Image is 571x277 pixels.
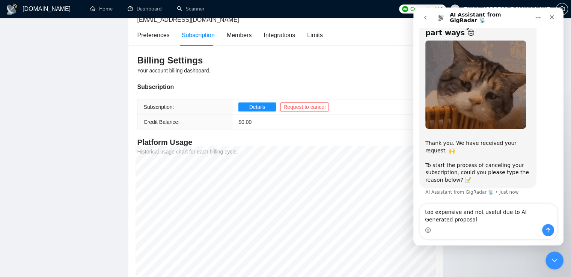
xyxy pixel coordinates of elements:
[452,6,458,12] span: user
[144,104,174,110] span: Subscription:
[413,8,563,245] iframe: Intercom live chat
[545,251,563,269] iframe: Intercom live chat
[249,103,265,111] span: Details
[410,5,433,13] span: Connects:
[144,119,180,125] span: Credit Balance:
[137,30,170,40] div: Preferences
[264,30,295,40] div: Integrations
[283,103,325,111] span: Request to cancel
[434,5,443,13] span: 119
[307,30,323,40] div: Limits
[227,30,252,40] div: Members
[402,6,408,12] img: upwork-logo.png
[137,137,434,148] h4: Platform Usage
[280,102,328,111] button: Request to cancel
[90,6,113,12] a: homeHome
[137,82,434,92] div: Subscription
[556,3,568,15] button: setting
[128,6,162,12] a: dashboardDashboard
[238,102,276,111] button: Details
[556,6,568,12] span: setting
[6,3,18,15] img: logo
[137,68,211,74] span: Your account billing dashboard.
[137,54,434,66] h3: Billing Settings
[177,6,205,12] a: searchScanner
[182,30,215,40] div: Subscription
[556,6,568,12] a: setting
[137,17,239,23] span: [EMAIL_ADDRESS][DOMAIN_NAME]
[238,119,252,125] span: $ 0.00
